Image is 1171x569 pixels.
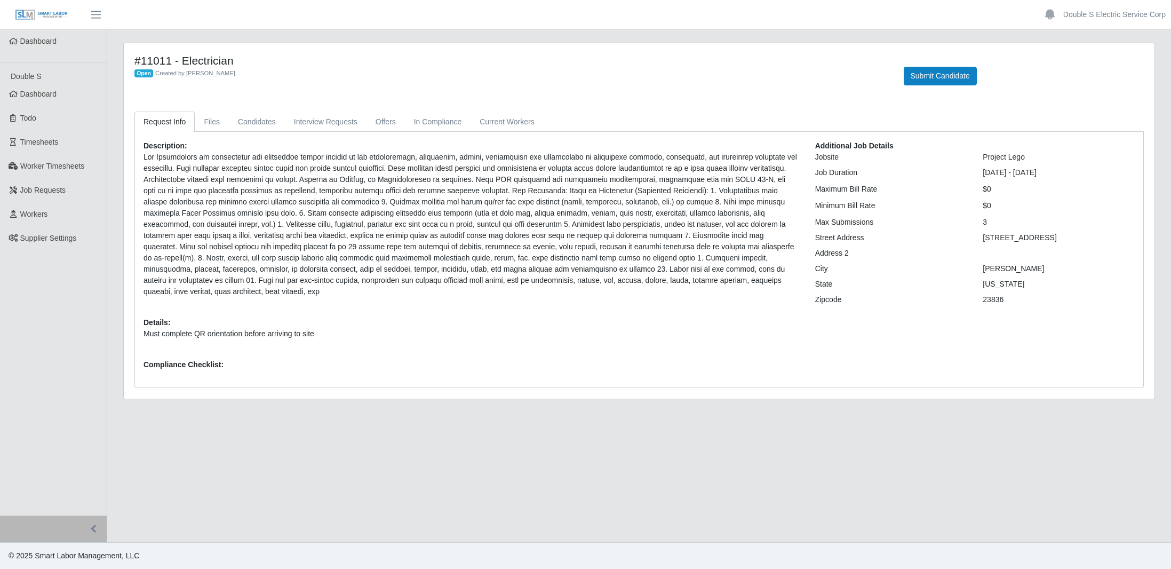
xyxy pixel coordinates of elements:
[975,167,1143,178] div: [DATE] - [DATE]
[975,294,1143,305] div: 23836
[9,551,139,560] span: © 2025 Smart Labor Management, LLC
[975,184,1143,195] div: $0
[367,112,405,132] a: Offers
[11,72,42,81] span: Double S
[975,200,1143,211] div: $0
[807,263,975,274] div: City
[975,263,1143,274] div: [PERSON_NAME]
[144,152,799,297] p: Lor Ipsumdolors am consectetur adi elitseddoe tempor incidid ut lab etdoloremagn, aliquaenim, adm...
[20,162,84,170] span: Worker Timesheets
[155,70,235,76] span: Created by [PERSON_NAME]
[134,54,888,67] h4: #11011 - Electrician
[134,112,195,132] a: Request Info
[20,114,36,122] span: Todo
[20,138,59,146] span: Timesheets
[144,328,799,339] p: Must complete QR orientation before arriving to site
[20,37,57,45] span: Dashboard
[20,90,57,98] span: Dashboard
[975,152,1143,163] div: Project Lego
[20,186,66,194] span: Job Requests
[144,141,187,150] b: Description:
[975,279,1143,290] div: [US_STATE]
[975,217,1143,228] div: 3
[904,67,977,85] button: Submit Candidate
[134,69,153,78] span: Open
[807,152,975,163] div: Jobsite
[1063,9,1166,20] a: Double S Electric Service Corp
[807,248,975,259] div: Address 2
[975,232,1143,243] div: [STREET_ADDRESS]
[20,234,77,242] span: Supplier Settings
[807,294,975,305] div: Zipcode
[807,200,975,211] div: Minimum Bill Rate
[144,360,224,369] b: Compliance Checklist:
[20,210,48,218] span: Workers
[807,167,975,178] div: Job Duration
[471,112,543,132] a: Current Workers
[815,141,894,150] b: Additional Job Details
[229,112,285,132] a: Candidates
[807,232,975,243] div: Street Address
[807,279,975,290] div: State
[144,318,171,327] b: Details:
[195,112,229,132] a: Files
[405,112,471,132] a: In Compliance
[807,217,975,228] div: Max Submissions
[15,9,68,21] img: SLM Logo
[285,112,367,132] a: Interview Requests
[807,184,975,195] div: Maximum Bill Rate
